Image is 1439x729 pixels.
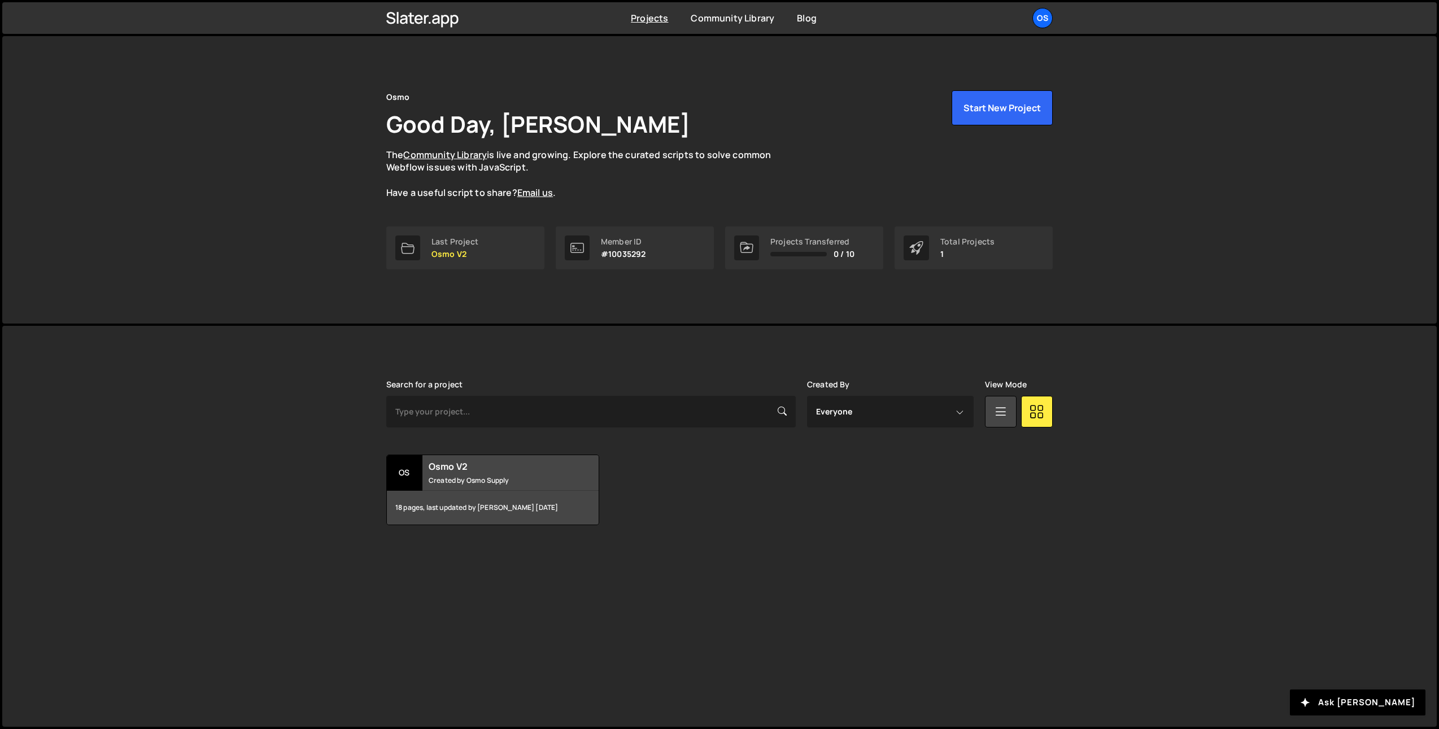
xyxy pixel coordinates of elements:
[940,237,995,246] div: Total Projects
[797,12,817,24] a: Blog
[429,460,565,473] h2: Osmo V2
[386,108,690,139] h1: Good Day, [PERSON_NAME]
[691,12,774,24] a: Community Library
[386,90,410,104] div: Osmo
[387,491,599,525] div: 18 pages, last updated by [PERSON_NAME] [DATE]
[386,149,793,199] p: The is live and growing. Explore the curated scripts to solve common Webflow issues with JavaScri...
[940,250,995,259] p: 1
[431,250,478,259] p: Osmo V2
[386,455,599,525] a: Os Osmo V2 Created by Osmo Supply 18 pages, last updated by [PERSON_NAME] [DATE]
[834,250,854,259] span: 0 / 10
[386,226,544,269] a: Last Project Osmo V2
[386,380,463,389] label: Search for a project
[386,396,796,427] input: Type your project...
[1032,8,1053,28] a: Os
[387,455,422,491] div: Os
[1290,689,1425,715] button: Ask [PERSON_NAME]
[429,475,565,485] small: Created by Osmo Supply
[517,186,553,199] a: Email us
[431,237,478,246] div: Last Project
[403,149,487,161] a: Community Library
[952,90,1053,125] button: Start New Project
[601,250,646,259] p: #10035292
[985,380,1027,389] label: View Mode
[601,237,646,246] div: Member ID
[807,380,850,389] label: Created By
[631,12,668,24] a: Projects
[770,237,854,246] div: Projects Transferred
